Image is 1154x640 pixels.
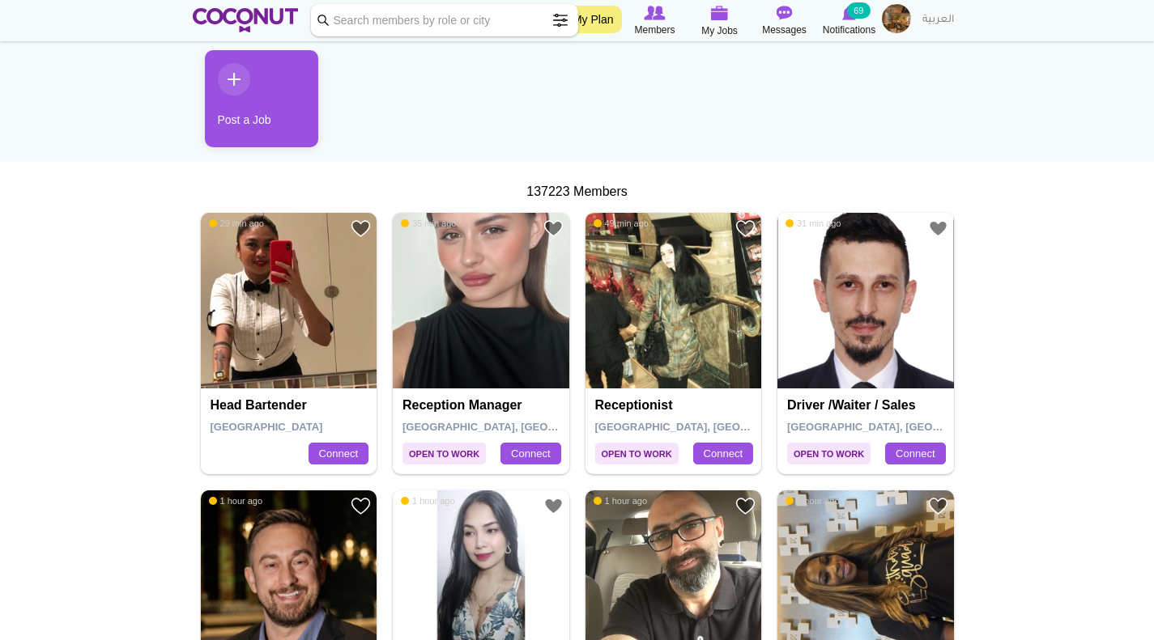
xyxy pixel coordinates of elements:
[817,4,882,38] a: Notifications Notifications 69
[543,496,564,516] a: Add to Favourites
[309,443,368,465] a: Connect
[623,4,688,38] a: Browse Members Members
[752,4,817,38] a: Messages Messages
[401,218,456,229] span: 35 min ago
[402,421,633,433] span: [GEOGRAPHIC_DATA], [GEOGRAPHIC_DATA]
[205,50,318,147] a: Post a Job
[209,218,264,229] span: 29 min ago
[402,398,564,413] h4: Reception Manager
[193,50,306,159] li: 1 / 1
[735,496,756,516] a: Add to Favourites
[885,443,945,465] a: Connect
[786,495,840,506] span: 1 hour ago
[594,495,648,506] span: 1 hour ago
[595,443,679,464] span: Open to Work
[543,218,564,239] a: Add to Favourites
[701,23,738,39] span: My Jobs
[401,495,455,506] span: 1 hour ago
[193,183,962,201] div: 137223 Members
[211,398,372,413] h4: Head Bartender
[762,22,807,38] span: Messages
[193,8,299,32] img: Home
[823,22,875,38] span: Notifications
[777,6,793,20] img: Messages
[787,421,1018,433] span: [GEOGRAPHIC_DATA], [GEOGRAPHIC_DATA]
[688,4,752,39] a: My Jobs My Jobs
[211,421,323,433] span: [GEOGRAPHIC_DATA]
[402,443,486,464] span: Open to Work
[500,443,560,465] a: Connect
[928,496,948,516] a: Add to Favourites
[787,398,948,413] h4: Driver /waiter / sales
[842,6,856,20] img: Notifications
[787,443,871,464] span: Open to Work
[786,218,841,229] span: 31 min ago
[735,218,756,239] a: Add to Favourites
[928,218,948,239] a: Add to Favourites
[351,496,371,516] a: Add to Favourites
[311,4,578,36] input: Search members by role or city
[644,6,665,20] img: Browse Members
[595,398,756,413] h4: Receptionist
[914,4,962,36] a: العربية
[847,2,870,19] small: 69
[693,443,753,465] a: Connect
[209,495,263,506] span: 1 hour ago
[594,218,649,229] span: 49 min ago
[634,22,675,38] span: Members
[564,6,622,33] a: My Plan
[595,421,826,433] span: [GEOGRAPHIC_DATA], [GEOGRAPHIC_DATA]
[351,218,371,239] a: Add to Favourites
[711,6,729,20] img: My Jobs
